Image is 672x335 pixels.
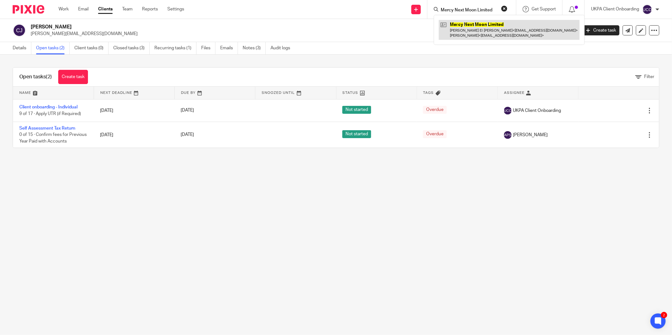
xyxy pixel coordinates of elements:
[59,6,69,12] a: Work
[262,91,295,94] span: Snoozed Until
[167,6,184,12] a: Settings
[154,42,196,54] a: Recurring tasks (1)
[19,105,78,109] a: Client onboarding - Individual
[31,31,573,37] p: [PERSON_NAME][EMAIL_ADDRESS][DOMAIN_NAME]
[504,131,512,139] img: svg%3E
[243,42,266,54] a: Notes (3)
[644,75,654,79] span: Filter
[74,42,109,54] a: Client tasks (0)
[36,42,70,54] a: Open tasks (2)
[342,130,371,138] span: Not started
[122,6,133,12] a: Team
[423,91,434,94] span: Tags
[201,42,215,54] a: Files
[501,5,507,12] button: Clear
[13,5,44,14] img: Pixie
[19,112,81,116] span: 9 of 17 · Apply UTR (if Required)
[271,42,295,54] a: Audit logs
[142,6,158,12] a: Reports
[423,130,447,138] span: Overdue
[513,132,548,138] span: [PERSON_NAME]
[532,7,556,11] span: Get Support
[181,133,194,137] span: [DATE]
[46,74,52,79] span: (2)
[58,70,88,84] a: Create task
[504,107,512,114] img: svg%3E
[94,122,174,148] td: [DATE]
[13,24,26,37] img: svg%3E
[440,8,497,13] input: Search
[642,4,652,15] img: svg%3E
[423,106,447,114] span: Overdue
[94,99,174,122] td: [DATE]
[19,74,52,80] h1: Open tasks
[78,6,89,12] a: Email
[13,42,31,54] a: Details
[181,108,194,113] span: [DATE]
[343,91,358,94] span: Status
[513,107,561,114] span: UKPA Client Onboarding
[583,25,619,35] a: Create task
[113,42,150,54] a: Closed tasks (3)
[19,126,75,131] a: Self Assessment Tax Return
[220,42,238,54] a: Emails
[98,6,113,12] a: Clients
[342,106,371,114] span: Not started
[661,312,667,318] div: 2
[591,6,639,12] p: UKPA Client Onboarding
[31,24,465,30] h2: [PERSON_NAME]
[19,133,87,144] span: 0 of 15 · Confirm fees for Previous Year Paid with Accounts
